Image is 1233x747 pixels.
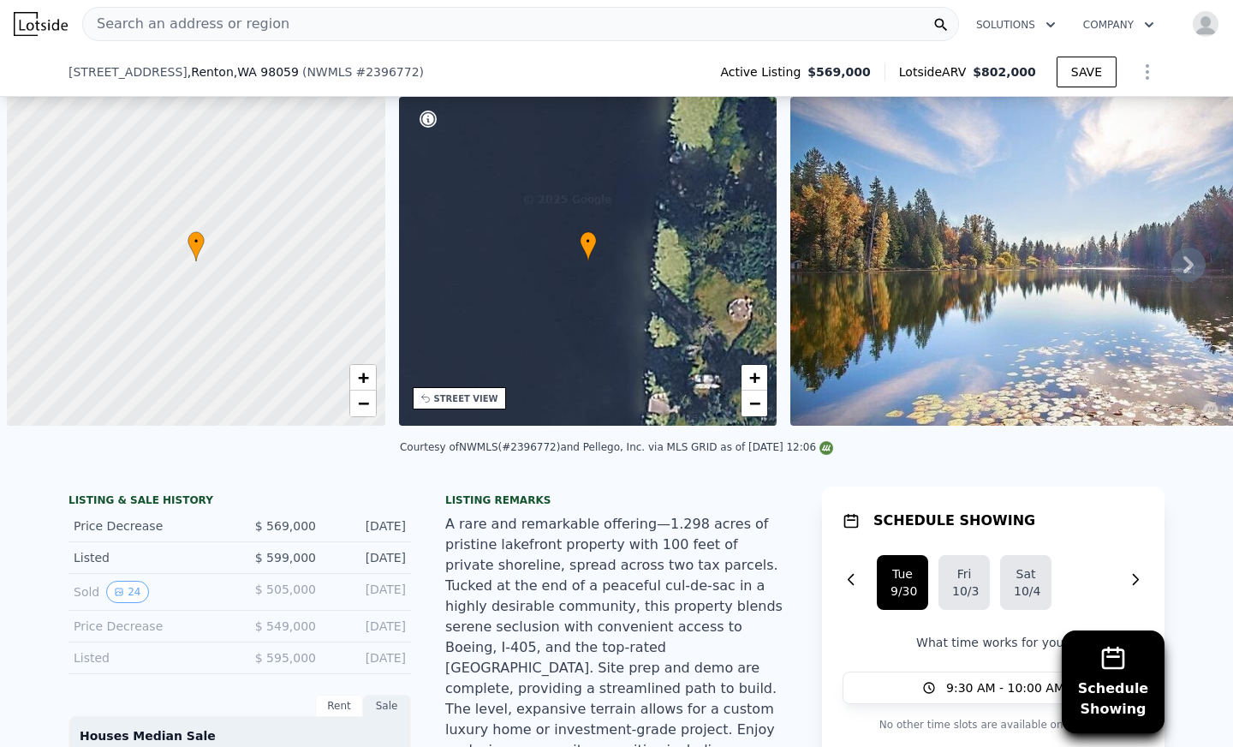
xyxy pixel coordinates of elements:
button: Fri10/3 [938,555,990,610]
button: ScheduleShowing [1062,630,1164,733]
p: What time works for you? [843,634,1144,651]
div: • [188,231,205,261]
img: Lotside [14,12,68,36]
img: NWMLS Logo [819,441,833,455]
span: $569,000 [807,63,871,81]
span: $ 599,000 [255,551,316,565]
div: Listed [74,549,226,566]
span: [STREET_ADDRESS] [68,63,188,81]
div: ( ) [302,63,424,81]
span: + [749,367,760,388]
button: SAVE [1057,57,1117,87]
div: STREET VIEW [434,392,498,405]
span: , WA 98059 [234,65,299,79]
div: [DATE] [330,618,406,635]
a: Zoom out [742,391,767,416]
a: Zoom out [350,391,376,416]
div: Rent [315,695,363,717]
span: # 2396772 [355,65,419,79]
div: Listing remarks [445,493,788,507]
span: Search an address or region [83,14,289,34]
span: $ 595,000 [255,651,316,665]
div: [DATE] [330,549,406,566]
span: + [357,367,368,388]
div: Tue [890,565,914,583]
p: No other time slots are available on this day [843,714,1144,735]
div: Houses Median Sale [80,727,400,744]
span: NWMLS [307,65,352,79]
a: Zoom in [350,365,376,391]
img: avatar [1192,10,1219,38]
div: LISTING & SALE HISTORY [68,493,411,511]
span: $ 569,000 [255,519,316,533]
button: 9:30 AM - 10:00 AM [843,672,1144,704]
button: Sat10/4 [1000,555,1051,610]
div: Fri [952,565,976,583]
span: 9:30 AM - 10:00 AM [946,679,1064,696]
div: Sold [74,581,226,603]
div: Courtesy of NWMLS (#2396772) and Pellego, Inc. via MLS GRID as of [DATE] 12:06 [400,441,833,453]
a: Zoom in [742,365,767,391]
span: − [357,392,368,414]
span: Active Listing [720,63,807,81]
button: Show Options [1130,55,1164,89]
div: [DATE] [330,517,406,535]
div: 9/30 [890,583,914,600]
div: • [580,231,597,261]
button: Solutions [962,9,1069,40]
div: 10/4 [1014,583,1038,600]
div: Sale [363,695,411,717]
div: Price Decrease [74,618,226,635]
span: • [580,234,597,249]
span: • [188,234,205,249]
button: Tue9/30 [877,555,928,610]
div: [DATE] [330,649,406,666]
span: $ 505,000 [255,583,316,596]
button: View historical data [106,581,148,603]
div: Sat [1014,565,1038,583]
h1: SCHEDULE SHOWING [873,511,1035,531]
div: 10/3 [952,583,976,600]
button: Company [1069,9,1168,40]
div: [DATE] [330,581,406,603]
div: Price Decrease [74,517,226,535]
div: Listed [74,649,226,666]
span: $ 549,000 [255,619,316,633]
span: $802,000 [973,65,1036,79]
span: Lotside ARV [899,63,973,81]
span: − [749,392,760,414]
span: , Renton [188,63,299,81]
